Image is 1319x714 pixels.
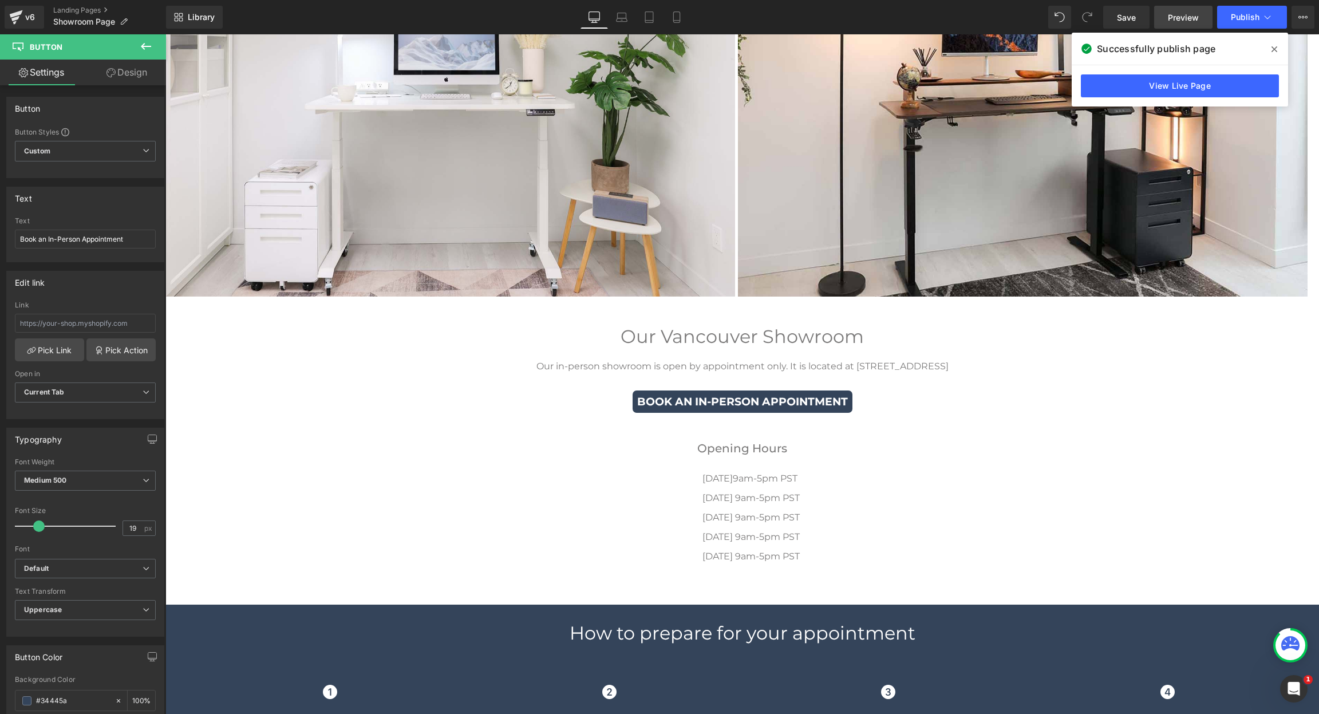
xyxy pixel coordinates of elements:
i: Default [24,564,49,574]
a: Pick Link [15,338,84,361]
p: Note where the nearest power outlet to your workspace is. [866,677,1143,691]
div: v6 [23,10,37,25]
p: [DATE] 9am-5pm PST [537,497,634,508]
button: Redo [1076,6,1099,29]
a: Book an In-Person Appointment [467,356,687,378]
a: Laptop [608,6,635,29]
button: More [1292,6,1314,29]
a: Mobile [663,6,690,29]
button: Undo [1048,6,1071,29]
p: Our in-person showroom is open by appointment only. It is located at [STREET_ADDRESS] [265,325,889,339]
a: Design [85,60,168,85]
p: Measure the space where you would like to position your workspace. [40,677,294,704]
a: Preview [1154,6,1213,29]
span: Button [30,42,62,52]
div: Font Size [15,507,156,515]
p: [DATE] 9am-5pm PST [537,458,634,469]
a: New Library [166,6,223,29]
b: Medium 500 [24,476,66,484]
span: 9am-5pm PST [567,439,632,449]
a: Pick Action [86,338,156,361]
input: Color [36,695,109,707]
div: Font [15,545,156,553]
div: Open in [15,370,156,378]
div: Text Transform [15,587,156,595]
span: Showroom Page [53,17,115,26]
div: Text [15,217,156,225]
span: Book an In-Person Appointment [472,361,682,374]
p: Take a picture or note down the type of flooring in the room where your workspace will be located. [319,677,573,704]
p: Tally how many monitors and what kind of accessories you will use in your workspace. [598,677,852,704]
a: v6 [5,6,44,29]
a: View Live Page [1081,74,1279,97]
span: Save [1117,11,1136,23]
div: Text [15,187,32,203]
a: Tablet [635,6,663,29]
p: [DATE] 9am-5pm PST [537,516,634,527]
b: Uppercase [24,605,62,614]
span: 1 [1304,675,1313,684]
b: Custom [24,147,50,156]
span: Preview [1168,11,1199,23]
span: Publish [1231,13,1259,22]
p: [DATE] 9am-5pm PST [537,478,634,488]
div: Link [15,301,156,309]
iframe: Intercom live chat [1280,675,1308,703]
span: px [144,524,154,532]
div: Button Color [15,646,62,662]
div: Background Color [15,676,156,684]
button: Publish [1217,6,1287,29]
div: Typography [15,428,62,444]
b: Current Tab [24,388,65,396]
a: Desktop [580,6,608,29]
div: Button Styles [15,127,156,136]
p: [DATE] [537,439,634,449]
div: Button [15,97,40,113]
a: Landing Pages [53,6,166,15]
span: Library [188,12,215,22]
h2: Our Vancouver Showroom [242,291,912,314]
span: Successfully publish page [1097,42,1215,56]
input: https://your-shop.myshopify.com [15,314,156,333]
div: % [128,691,155,711]
div: Font Weight [15,458,156,466]
div: Edit link [15,271,45,287]
h3: Opening Hours [242,407,912,421]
